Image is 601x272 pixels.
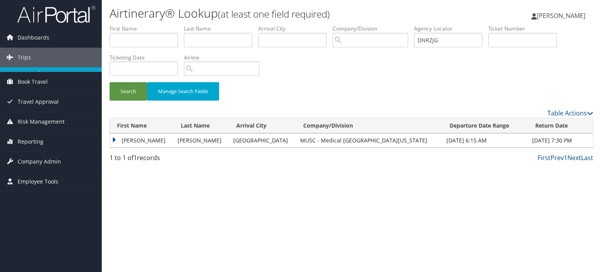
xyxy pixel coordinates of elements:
button: Manage Search Fields [147,82,219,101]
h1: Airtinerary® Lookup [110,5,432,22]
label: Ticketing Date [110,54,184,61]
th: Company/Division [296,118,442,133]
td: [DATE] 7:30 PM [528,133,593,148]
td: [DATE] 6:15 AM [443,133,528,148]
td: [GEOGRAPHIC_DATA] [229,133,297,148]
span: Trips [18,48,31,67]
span: Company Admin [18,152,61,171]
a: Last [581,153,593,162]
a: Next [567,153,581,162]
span: Employee Tools [18,172,58,191]
a: Table Actions [547,109,593,117]
span: Dashboards [18,28,49,47]
img: airportal-logo.png [17,5,95,23]
button: Search [110,82,147,101]
a: First [538,153,551,162]
td: MUSC - Medical [GEOGRAPHIC_DATA][US_STATE] [296,133,442,148]
label: Last Name [184,25,258,32]
label: Company/Division [333,25,414,32]
label: Airline [184,54,265,61]
th: Last Name: activate to sort column ascending [174,118,229,133]
label: Arrival City [258,25,333,32]
span: 1 [133,153,137,162]
label: First Name [110,25,184,32]
small: (at least one field required) [218,7,330,20]
a: [PERSON_NAME] [531,4,593,27]
td: [PERSON_NAME] [110,133,174,148]
th: Departure Date Range: activate to sort column ascending [443,118,528,133]
div: 1 to 1 of records [110,153,222,166]
label: Ticket Number [488,25,563,32]
span: Risk Management [18,112,65,131]
th: Return Date: activate to sort column ascending [528,118,593,133]
span: Reporting [18,132,43,151]
a: 1 [564,153,567,162]
th: First Name: activate to sort column ascending [110,118,174,133]
label: Agency Locator [414,25,488,32]
span: Travel Approval [18,92,59,112]
td: [PERSON_NAME] [174,133,229,148]
a: Prev [551,153,564,162]
span: [PERSON_NAME] [537,11,585,20]
span: Book Travel [18,72,48,92]
th: Arrival City: activate to sort column ascending [229,118,297,133]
